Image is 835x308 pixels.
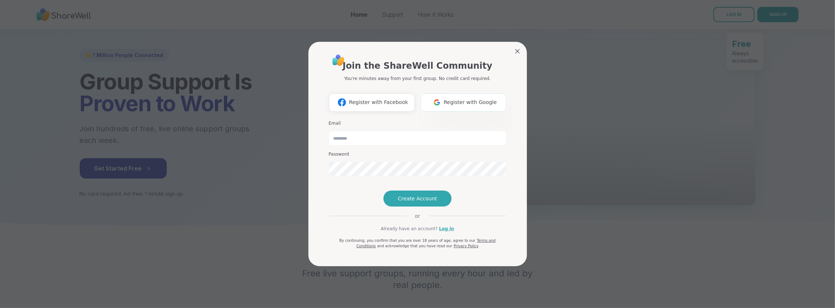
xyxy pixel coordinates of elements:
[349,99,408,106] span: Register with Facebook
[329,120,507,127] h3: Email
[444,99,497,106] span: Register with Google
[383,191,452,207] button: Create Account
[421,93,507,112] button: Register with Google
[406,212,429,220] span: or
[381,225,438,232] span: Already have an account?
[398,195,437,202] span: Create Account
[329,93,415,112] button: Register with Facebook
[377,244,452,248] span: and acknowledge that you have read our
[329,151,507,157] h3: Password
[454,244,478,248] a: Privacy Policy
[330,52,347,68] img: ShareWell Logo
[339,239,476,243] span: By continuing, you confirm that you are over 18 years of age, agree to our
[335,96,349,109] img: ShareWell Logomark
[343,59,492,72] h1: Join the ShareWell Community
[344,75,491,82] p: You're minutes away from your first group. No credit card required.
[430,96,444,109] img: ShareWell Logomark
[439,225,454,232] a: Log in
